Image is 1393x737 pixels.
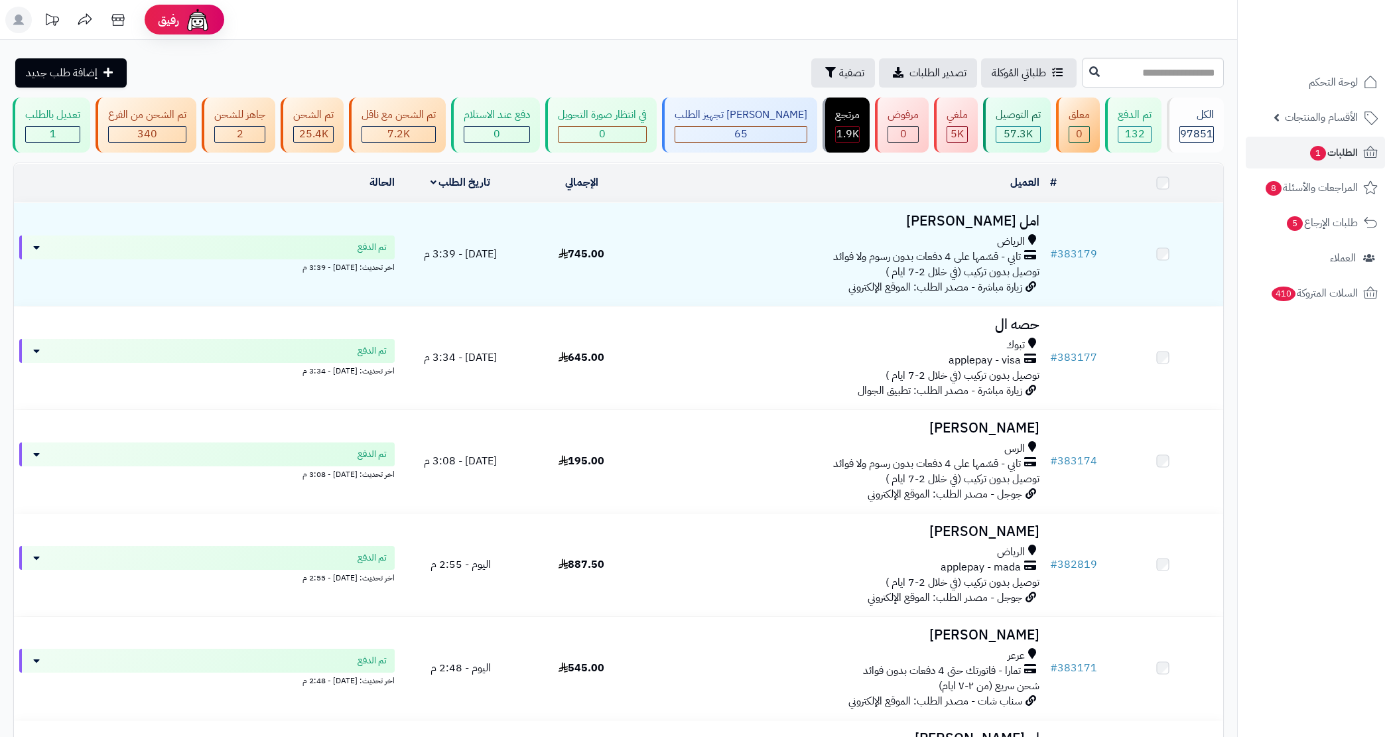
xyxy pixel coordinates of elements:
a: تاريخ الطلب [431,174,491,190]
div: الكل [1179,107,1214,123]
a: العميل [1010,174,1039,190]
span: 2 [237,126,243,142]
a: # [1050,174,1057,190]
span: 0 [1076,126,1083,142]
a: تعديل بالطلب 1 [10,98,93,153]
span: اليوم - 2:48 م [431,660,491,676]
a: #383179 [1050,246,1097,262]
a: في انتظار صورة التحويل 0 [543,98,659,153]
div: 0 [1069,127,1089,142]
span: المراجعات والأسئلة [1264,178,1358,197]
div: 25406 [294,127,333,142]
img: ai-face.png [184,7,211,33]
a: الكل97851 [1164,98,1227,153]
span: تم الدفع [358,654,387,667]
div: دفع عند الاستلام [464,107,530,123]
span: تبوك [1006,338,1025,353]
div: اخر تحديث: [DATE] - 2:48 م [19,673,395,687]
div: 0 [888,127,918,142]
button: تصفية [811,58,875,88]
a: طلباتي المُوكلة [981,58,1077,88]
span: 745.00 [559,246,604,262]
div: جاهز للشحن [214,107,265,123]
span: 195.00 [559,453,604,469]
div: 0 [559,127,646,142]
span: تم الدفع [358,344,387,358]
span: 0 [599,126,606,142]
span: [DATE] - 3:34 م [424,350,497,366]
div: 132 [1118,127,1151,142]
h3: امل [PERSON_NAME] [647,214,1039,229]
a: #383177 [1050,350,1097,366]
span: 65 [734,126,748,142]
h3: [PERSON_NAME] [647,421,1039,436]
a: تم التوصيل 57.3K [980,98,1053,153]
span: شحن سريع (من ٢-٧ ايام) [939,678,1039,694]
span: الرياض [997,545,1025,560]
a: دفع عند الاستلام 0 [448,98,543,153]
h3: [PERSON_NAME] [647,524,1039,539]
div: مرتجع [835,107,860,123]
span: رفيق [158,12,179,28]
span: تابي - قسّمها على 4 دفعات بدون رسوم ولا فوائد [833,249,1021,265]
div: تم الدفع [1118,107,1152,123]
h3: حصه ال [647,317,1039,332]
div: اخر تحديث: [DATE] - 2:55 م [19,570,395,584]
div: 65 [675,127,807,142]
span: زيارة مباشرة - مصدر الطلب: تطبيق الجوال [858,383,1022,399]
div: مرفوض [888,107,919,123]
div: 5021 [947,127,967,142]
span: 1.9K [836,126,859,142]
span: تم الدفع [358,448,387,461]
div: تم التوصيل [996,107,1041,123]
span: الرياض [997,234,1025,249]
span: إضافة طلب جديد [26,65,98,81]
div: تعديل بالطلب [25,107,80,123]
span: 1 [1310,146,1326,161]
div: 7222 [362,127,435,142]
div: تم الشحن مع ناقل [362,107,436,123]
span: 8 [1266,181,1282,196]
span: 545.00 [559,660,604,676]
span: 132 [1125,126,1145,142]
span: العملاء [1330,249,1356,267]
span: 340 [137,126,157,142]
span: 97851 [1180,126,1213,142]
span: # [1050,453,1057,469]
span: 57.3K [1004,126,1033,142]
span: لوحة التحكم [1309,73,1358,92]
a: الحالة [369,174,395,190]
a: الإجمالي [565,174,598,190]
div: 0 [464,127,529,142]
div: 57284 [996,127,1040,142]
span: applepay - mada [941,560,1021,575]
a: ملغي 5K [931,98,980,153]
a: تحديثات المنصة [35,7,68,36]
span: 7.2K [387,126,410,142]
div: معلق [1069,107,1090,123]
div: اخر تحديث: [DATE] - 3:39 م [19,259,395,273]
a: العملاء [1246,242,1385,274]
span: 0 [494,126,500,142]
span: # [1050,557,1057,572]
span: عرعر [1008,648,1025,663]
a: تم الشحن من الفرع 340 [93,98,199,153]
a: السلات المتروكة410 [1246,277,1385,309]
span: توصيل بدون تركيب (في خلال 2-7 ايام ) [886,368,1039,383]
a: إضافة طلب جديد [15,58,127,88]
div: 340 [109,127,186,142]
a: مرفوض 0 [872,98,931,153]
a: تم الشحن 25.4K [278,98,346,153]
span: تصفية [839,65,864,81]
a: #382819 [1050,557,1097,572]
span: طلباتي المُوكلة [992,65,1046,81]
span: جوجل - مصدر الطلب: الموقع الإلكتروني [868,590,1022,606]
a: المراجعات والأسئلة8 [1246,172,1385,204]
span: تمارا - فاتورتك حتى 4 دفعات بدون فوائد [863,663,1021,679]
a: #383171 [1050,660,1097,676]
a: تصدير الطلبات [879,58,977,88]
div: اخر تحديث: [DATE] - 3:08 م [19,466,395,480]
span: [DATE] - 3:08 م [424,453,497,469]
span: توصيل بدون تركيب (في خلال 2-7 ايام ) [886,574,1039,590]
a: معلق 0 [1053,98,1102,153]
